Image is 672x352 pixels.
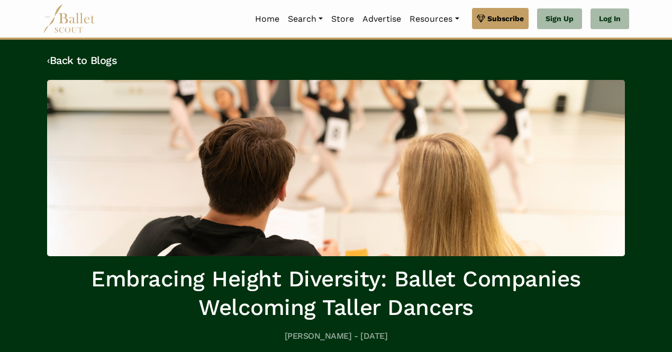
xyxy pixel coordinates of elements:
code: ‹ [47,53,50,67]
a: Home [251,8,284,30]
a: Store [327,8,358,30]
a: Search [284,8,327,30]
a: Sign Up [537,8,582,30]
h1: Embracing Height Diversity: Ballet Companies Welcoming Taller Dancers [47,265,625,322]
a: Resources [405,8,463,30]
img: gem.svg [477,13,485,24]
a: Advertise [358,8,405,30]
a: Log In [591,8,629,30]
img: header_image.img [47,80,625,256]
span: Subscribe [487,13,524,24]
a: ‹Back to Blogs [47,54,117,67]
a: Subscribe [472,8,529,29]
h5: [PERSON_NAME] - [DATE] [47,331,625,342]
